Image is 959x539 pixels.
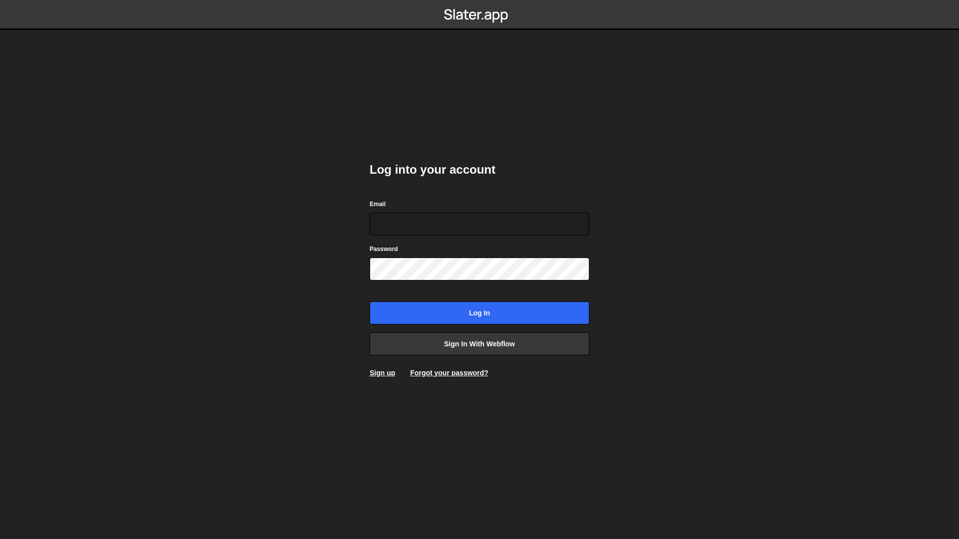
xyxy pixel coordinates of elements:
[410,369,488,377] a: Forgot your password?
[370,332,589,355] a: Sign in with Webflow
[370,369,395,377] a: Sign up
[370,162,589,178] h2: Log into your account
[370,301,589,324] input: Log in
[370,199,386,209] label: Email
[370,244,398,254] label: Password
